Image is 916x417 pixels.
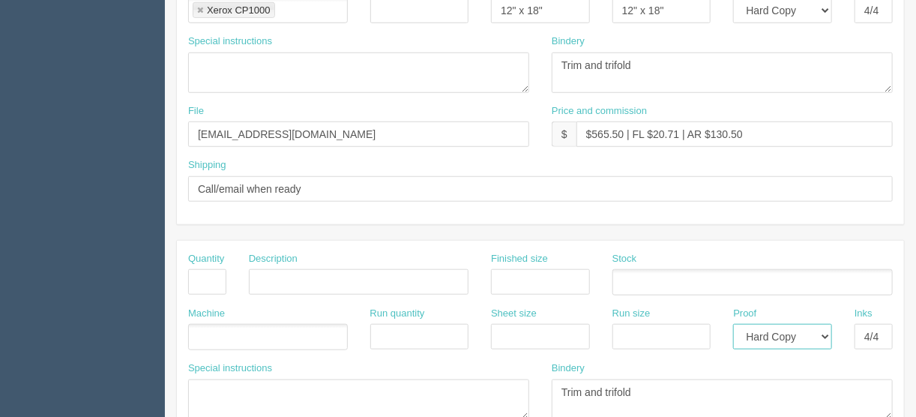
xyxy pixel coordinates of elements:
label: Price and commission [552,104,647,118]
label: Quantity [188,252,224,266]
label: Description [249,252,298,266]
label: Inks [855,307,873,321]
label: Sheet size [491,307,537,321]
label: Bindery [552,361,585,376]
label: Proof [733,307,756,321]
label: Machine [188,307,225,321]
label: Shipping [188,158,226,172]
label: Stock [612,252,637,266]
label: Run size [612,307,651,321]
label: File [188,104,204,118]
label: Run quantity [370,307,425,321]
div: $ [552,121,576,147]
label: Finished size [491,252,548,266]
label: Special instructions [188,361,272,376]
label: Special instructions [188,34,272,49]
label: Bindery [552,34,585,49]
textarea: Trim and trifold [552,52,893,93]
div: Xerox CP1000 [207,5,271,15]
